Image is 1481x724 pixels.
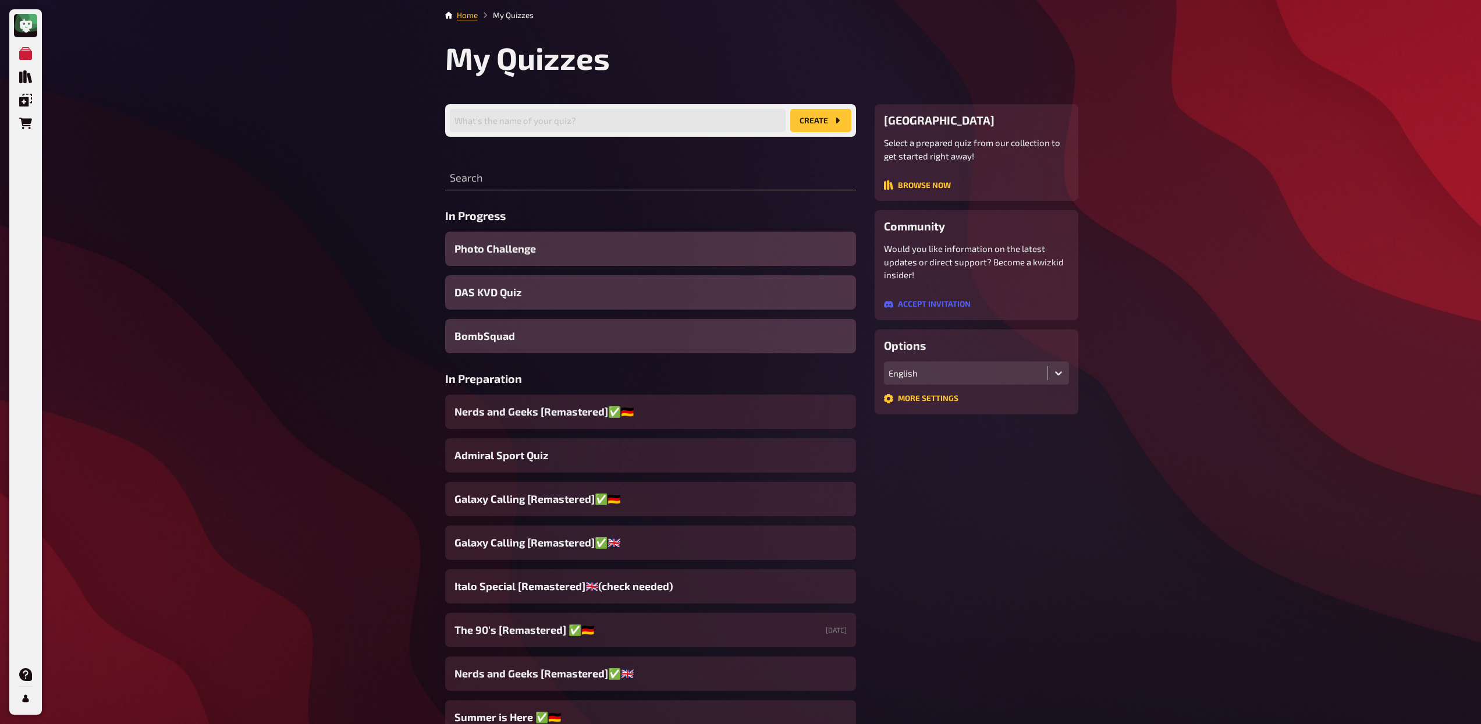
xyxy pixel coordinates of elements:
span: The 90's [Remastered] ✅​🇩🇪 [454,622,594,638]
p: Would you like information on the latest updates or direct support? Become a kwizkid insider! [884,242,1069,282]
small: [DATE] [826,625,847,635]
a: Italo Special [Remastered]🇬🇧​(check needed) [445,569,856,604]
div: English [889,368,1043,378]
input: What's the name of your quiz? [450,109,786,132]
span: Galaxy Calling [Remastered]✅​🇬🇧​ [454,535,620,551]
span: Italo Special [Remastered]🇬🇧​(check needed) [454,579,673,594]
span: DAS KVD Quiz [454,285,521,300]
span: Photo Challenge [454,241,536,257]
a: Photo Challenge [445,232,856,266]
a: DAS KVD Quiz [445,275,856,310]
a: Accept invitation [884,300,971,311]
a: Browse now [884,181,951,191]
span: Nerds and Geeks [Remastered]✅​🇩🇪 [454,404,634,420]
li: Home [457,9,478,21]
li: My Quizzes [478,9,534,21]
h3: Options [884,339,1069,352]
a: Nerds and Geeks [Remastered]✅​🇩🇪 [445,395,856,429]
span: Nerds and Geeks [Remastered]✅​🇬🇧 [454,666,634,682]
button: create [790,109,851,132]
a: BombSquad [445,319,856,353]
a: Galaxy Calling [Remastered]✅​🇩🇪 [445,482,856,516]
button: More settings [884,394,958,403]
a: Admiral Sport Quiz [445,438,856,473]
h3: Community [884,219,1069,233]
p: Select a prepared quiz from our collection to get started right away! [884,136,1069,162]
a: Galaxy Calling [Remastered]✅​🇬🇧​ [445,526,856,560]
button: Accept invitation [884,300,971,309]
a: The 90's [Remastered] ✅​🇩🇪[DATE] [445,613,856,647]
h3: In Progress [445,209,856,222]
h3: In Preparation [445,372,856,385]
span: Admiral Sport Quiz [454,448,548,463]
button: Browse now [884,180,951,190]
h3: [GEOGRAPHIC_DATA] [884,113,1069,127]
input: Search [445,167,856,190]
a: More settings [884,395,958,405]
span: Galaxy Calling [Remastered]✅​🇩🇪 [454,491,620,507]
span: BombSquad [454,328,515,344]
h1: My Quizzes [445,40,1078,76]
a: Home [457,10,478,20]
a: Nerds and Geeks [Remastered]✅​🇬🇧 [445,656,856,691]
